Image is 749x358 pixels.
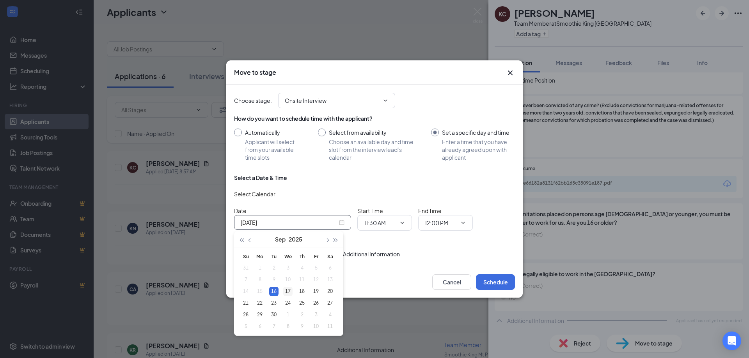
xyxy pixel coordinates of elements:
[269,310,279,319] div: 30
[234,207,247,214] span: Date
[241,322,250,331] div: 5
[418,207,442,214] span: End Time
[281,297,295,309] td: 2025-09-24
[281,309,295,321] td: 2025-10-01
[269,322,279,331] div: 7
[325,298,335,308] div: 27
[289,231,302,247] button: 2025
[255,310,264,319] div: 29
[297,322,307,331] div: 9
[297,310,307,319] div: 2
[295,250,309,262] th: Th
[311,310,321,319] div: 3
[234,174,287,182] div: Select a Date & Time
[309,297,323,309] td: 2025-09-26
[309,309,323,321] td: 2025-10-03
[722,332,741,350] div: Open Intercom Messenger
[253,321,267,332] td: 2025-10-06
[283,310,293,319] div: 1
[275,231,286,247] button: Sep
[267,297,281,309] td: 2025-09-23
[283,287,293,296] div: 17
[239,250,253,262] th: Su
[476,274,515,290] button: Schedule
[432,274,471,290] button: Cancel
[269,287,279,296] div: 16
[382,97,389,104] svg: ChevronDown
[234,190,275,198] span: Select Calendar
[267,309,281,321] td: 2025-09-30
[283,298,293,308] div: 24
[309,321,323,332] td: 2025-10-10
[295,297,309,309] td: 2025-09-25
[506,68,515,78] button: Close
[325,287,335,296] div: 20
[295,286,309,297] td: 2025-09-18
[239,297,253,309] td: 2025-09-21
[253,309,267,321] td: 2025-09-29
[241,310,250,319] div: 28
[311,287,321,296] div: 19
[234,96,272,105] span: Choose stage :
[267,250,281,262] th: Tu
[399,220,405,226] svg: ChevronDown
[309,286,323,297] td: 2025-09-19
[267,321,281,332] td: 2025-10-07
[281,286,295,297] td: 2025-09-17
[281,321,295,332] td: 2025-10-08
[253,297,267,309] td: 2025-09-22
[255,322,264,331] div: 6
[323,309,337,321] td: 2025-10-04
[297,287,307,296] div: 18
[325,322,335,331] div: 11
[506,68,515,78] svg: Cross
[323,250,337,262] th: Sa
[323,286,337,297] td: 2025-09-20
[297,298,307,308] div: 25
[283,322,293,331] div: 8
[311,298,321,308] div: 26
[241,218,337,227] input: Sep 16, 2025
[234,115,515,122] div: How do you want to schedule time with the applicant?
[234,68,276,77] h3: Move to stage
[239,309,253,321] td: 2025-09-28
[267,286,281,297] td: 2025-09-16
[357,207,383,214] span: Start Time
[241,298,250,308] div: 21
[255,298,264,308] div: 22
[309,250,323,262] th: Fr
[425,219,457,227] input: End time
[460,220,466,226] svg: ChevronDown
[364,219,396,227] input: Start time
[281,250,295,262] th: We
[325,310,335,319] div: 4
[311,322,321,331] div: 10
[295,309,309,321] td: 2025-10-02
[323,297,337,309] td: 2025-09-27
[239,321,253,332] td: 2025-10-05
[269,298,279,308] div: 23
[323,321,337,332] td: 2025-10-11
[295,321,309,332] td: 2025-10-09
[253,250,267,262] th: Mo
